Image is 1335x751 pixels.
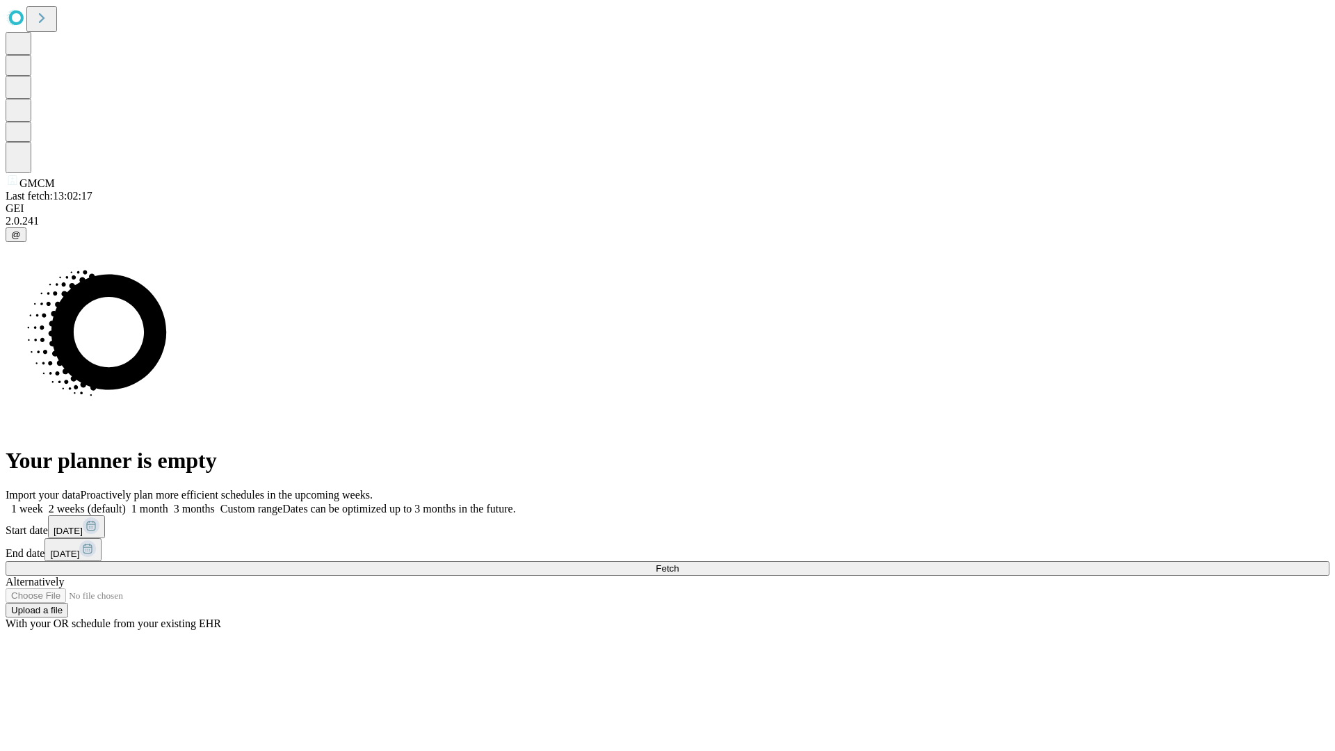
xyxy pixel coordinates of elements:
[131,503,168,515] span: 1 month
[6,489,81,501] span: Import your data
[19,177,55,189] span: GMCM
[11,229,21,240] span: @
[50,549,79,559] span: [DATE]
[6,617,221,629] span: With your OR schedule from your existing EHR
[220,503,282,515] span: Custom range
[48,515,105,538] button: [DATE]
[6,448,1329,474] h1: Your planner is empty
[81,489,373,501] span: Proactively plan more efficient schedules in the upcoming weeks.
[49,503,126,515] span: 2 weeks (default)
[656,563,679,574] span: Fetch
[11,503,43,515] span: 1 week
[6,202,1329,215] div: GEI
[44,538,102,561] button: [DATE]
[6,515,1329,538] div: Start date
[54,526,83,536] span: [DATE]
[6,576,64,588] span: Alternatively
[6,538,1329,561] div: End date
[6,603,68,617] button: Upload a file
[6,227,26,242] button: @
[6,215,1329,227] div: 2.0.241
[282,503,515,515] span: Dates can be optimized up to 3 months in the future.
[6,561,1329,576] button: Fetch
[6,190,92,202] span: Last fetch: 13:02:17
[174,503,215,515] span: 3 months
